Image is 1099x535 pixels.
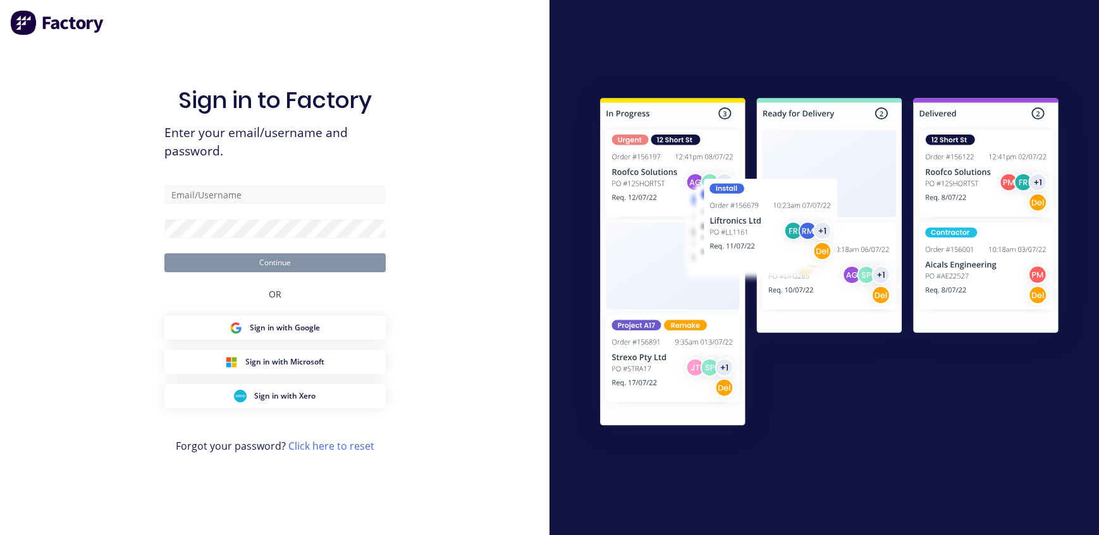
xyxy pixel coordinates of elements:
[176,438,374,454] span: Forgot your password?
[254,390,316,402] span: Sign in with Xero
[245,356,324,368] span: Sign in with Microsoft
[178,87,372,114] h1: Sign in to Factory
[164,350,386,374] button: Microsoft Sign inSign in with Microsoft
[269,272,281,316] div: OR
[225,356,238,368] img: Microsoft Sign in
[164,124,386,160] span: Enter your email/username and password.
[164,384,386,408] button: Xero Sign inSign in with Xero
[234,390,247,402] img: Xero Sign in
[164,185,386,204] input: Email/Username
[164,253,386,272] button: Continue
[230,322,242,334] img: Google Sign in
[572,73,1086,455] img: Sign in
[288,439,374,453] a: Click here to reset
[10,10,105,35] img: Factory
[250,322,320,334] span: Sign in with Google
[164,316,386,340] button: Google Sign inSign in with Google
